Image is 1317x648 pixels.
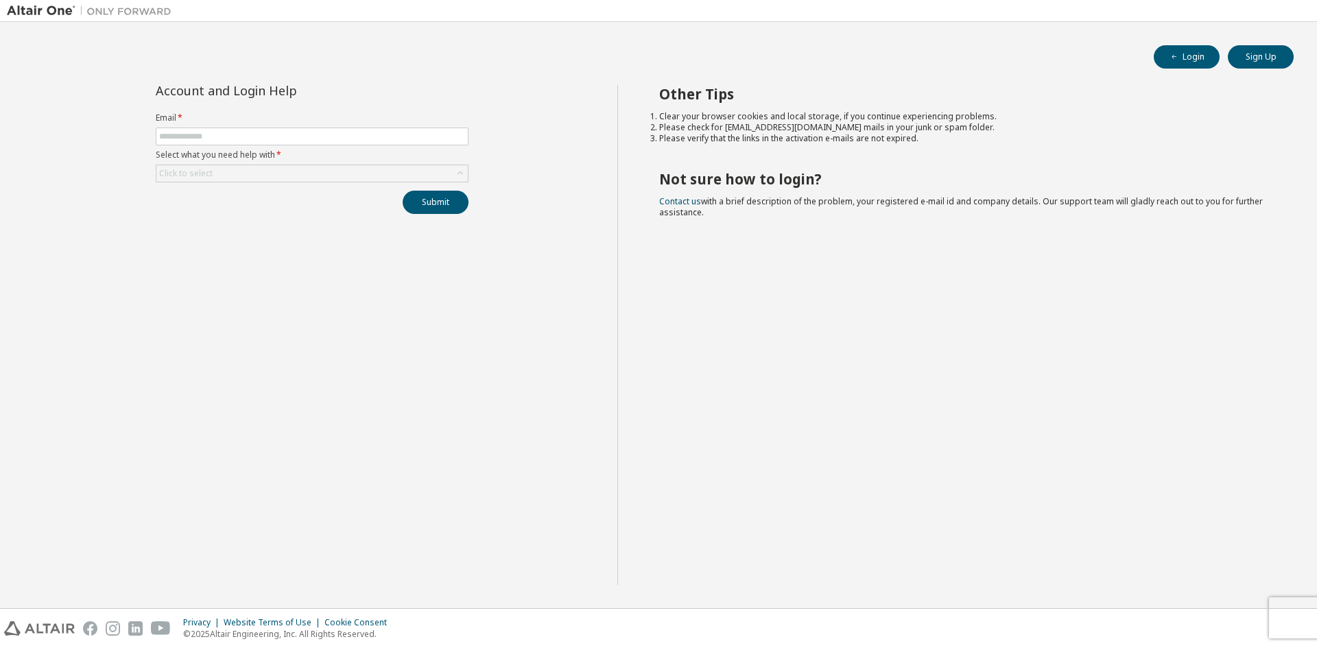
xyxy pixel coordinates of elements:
div: Account and Login Help [156,85,406,96]
button: Submit [403,191,468,214]
div: Click to select [156,165,468,182]
button: Sign Up [1228,45,1294,69]
h2: Other Tips [659,85,1270,103]
h2: Not sure how to login? [659,170,1270,188]
span: with a brief description of the problem, your registered e-mail id and company details. Our suppo... [659,195,1263,218]
div: Website Terms of Use [224,617,324,628]
button: Login [1154,45,1220,69]
div: Cookie Consent [324,617,395,628]
img: Altair One [7,4,178,18]
div: Click to select [159,168,213,179]
li: Please check for [EMAIL_ADDRESS][DOMAIN_NAME] mails in your junk or spam folder. [659,122,1270,133]
img: youtube.svg [151,621,171,636]
div: Privacy [183,617,224,628]
img: linkedin.svg [128,621,143,636]
li: Please verify that the links in the activation e-mails are not expired. [659,133,1270,144]
img: instagram.svg [106,621,120,636]
p: © 2025 Altair Engineering, Inc. All Rights Reserved. [183,628,395,640]
img: altair_logo.svg [4,621,75,636]
a: Contact us [659,195,701,207]
label: Select what you need help with [156,149,468,160]
img: facebook.svg [83,621,97,636]
li: Clear your browser cookies and local storage, if you continue experiencing problems. [659,111,1270,122]
label: Email [156,112,468,123]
